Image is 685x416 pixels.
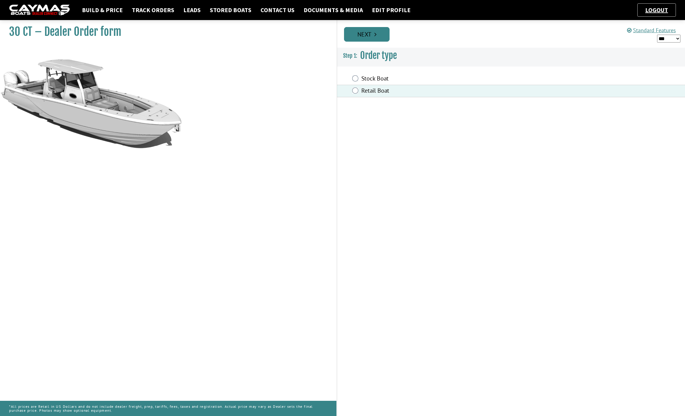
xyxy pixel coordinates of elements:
[301,6,366,14] a: Documents & Media
[369,6,414,14] a: Edit Profile
[9,25,321,39] h1: 30 CT – Dealer Order form
[642,6,671,14] a: Logout
[257,6,298,14] a: Contact Us
[361,87,556,96] label: Retail Boat
[337,44,685,67] h3: Order type
[9,401,327,415] p: *All prices are Retail in US Dollars and do not include dealer freight, prep, tariffs, fees, taxe...
[180,6,204,14] a: Leads
[79,6,126,14] a: Build & Price
[344,27,390,42] a: Next
[627,27,676,34] a: Standard Features
[9,5,70,16] img: caymas-dealer-connect-2ed40d3bc7270c1d8d7ffb4b79bf05adc795679939227970def78ec6f6c03838.gif
[129,6,177,14] a: Track Orders
[342,26,685,42] ul: Pagination
[207,6,254,14] a: Stored Boats
[361,75,556,84] label: Stock Boat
